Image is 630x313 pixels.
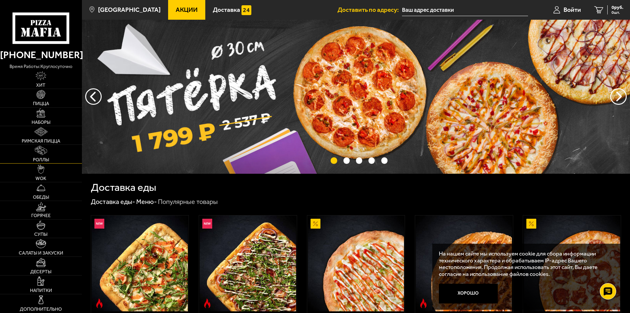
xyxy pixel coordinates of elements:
span: WOK [36,176,46,181]
span: Римская пицца [22,139,60,144]
img: Острое блюдо [418,299,428,308]
a: Меню- [136,198,157,206]
span: 0 руб. [612,5,623,10]
button: точки переключения [368,157,375,164]
button: следующий [85,88,102,105]
a: АкционныйПепперони 25 см (толстое с сыром) [523,215,621,311]
span: Дополнительно [20,307,62,312]
button: точки переключения [356,157,362,164]
button: точки переключения [343,157,350,164]
button: точки переключения [331,157,337,164]
span: Горячее [31,213,51,218]
img: Римская с мясным ассорти [200,215,296,311]
span: Акции [176,7,198,13]
img: 15daf4d41897b9f0e9f617042186c801.svg [241,5,251,15]
img: Биф чили 25 см (толстое с сыром) [416,215,512,311]
a: Острое блюдоБиф чили 25 см (толстое с сыром) [415,215,513,311]
span: Доставка [213,7,240,13]
span: Войти [564,7,581,13]
span: Супы [34,232,47,237]
a: НовинкаОстрое блюдоРимская с креветками [91,215,189,311]
img: Римская с креветками [92,215,188,311]
span: Хит [36,83,45,88]
div: Популярные товары [158,198,218,206]
span: Доставить по адресу: [338,7,402,13]
span: Наборы [32,120,50,125]
button: Хорошо [439,284,498,303]
a: Доставка еды- [91,198,135,206]
a: АкционныйАль-Шам 25 см (тонкое тесто) [307,215,405,311]
span: [GEOGRAPHIC_DATA] [98,7,161,13]
button: предыдущий [610,88,627,105]
p: На нашем сайте мы используем cookie для сбора информации технического характера и обрабатываем IP... [439,250,611,278]
span: Роллы [33,158,49,162]
span: Обеды [33,195,49,200]
img: Пепперони 25 см (толстое с сыром) [524,215,620,311]
button: точки переключения [381,157,388,164]
input: Ваш адрес доставки [402,4,528,16]
img: Острое блюдо [94,299,104,308]
span: Пицца [33,101,49,106]
img: Аль-Шам 25 см (тонкое тесто) [308,215,404,311]
h1: Доставка еды [91,182,156,193]
a: НовинкаОстрое блюдоРимская с мясным ассорти [199,215,297,311]
img: Акционный [526,219,536,229]
img: Новинка [202,219,212,229]
span: 0 шт. [612,11,623,14]
img: Острое блюдо [202,299,212,308]
img: Новинка [94,219,104,229]
span: Салаты и закуски [19,251,63,256]
span: Напитки [30,288,52,293]
span: Десерты [30,270,51,274]
img: Акционный [311,219,320,229]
